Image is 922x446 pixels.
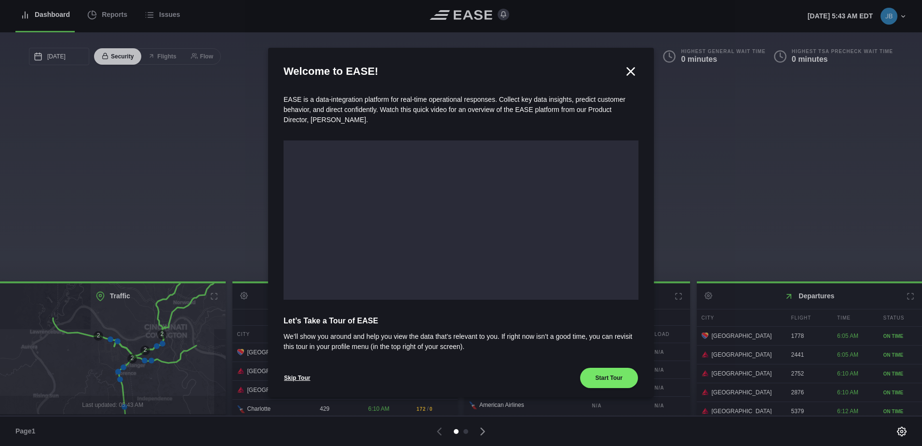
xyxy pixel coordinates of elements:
span: We’ll show you around and help you view the data that’s relevant to you. If right now isn’t a goo... [284,332,638,352]
span: Page 1 [15,426,40,436]
iframe: onboarding [284,140,638,300]
button: Skip Tour [284,367,311,389]
button: Start Tour [580,367,638,389]
h2: Welcome to EASE! [284,63,623,79]
span: EASE is a data-integration platform for real-time operational responses. Collect key data insight... [284,96,625,124]
span: Let’s Take a Tour of EASE [284,315,638,327]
